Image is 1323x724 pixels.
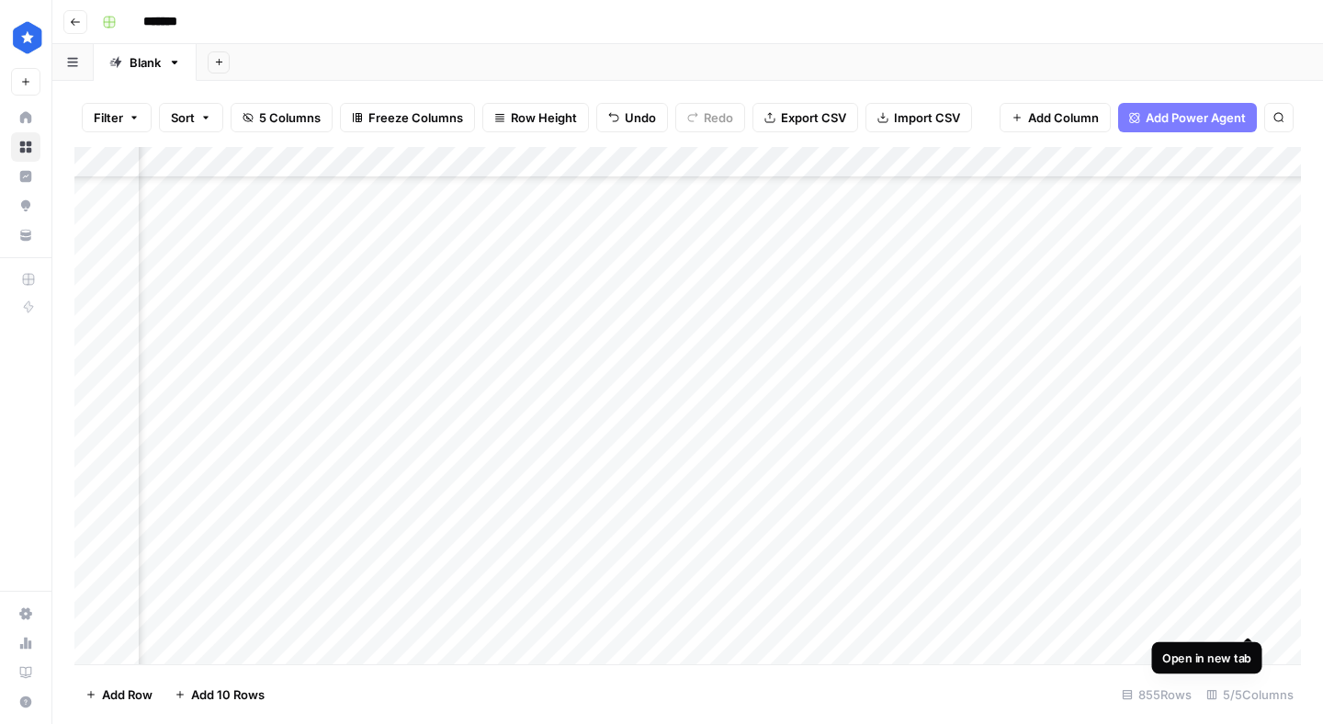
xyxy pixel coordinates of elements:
[675,103,745,132] button: Redo
[94,108,123,127] span: Filter
[704,108,733,127] span: Redo
[1199,680,1301,709] div: 5/5 Columns
[1162,649,1251,666] div: Open in new tab
[752,103,858,132] button: Export CSV
[1114,680,1199,709] div: 855 Rows
[11,132,40,162] a: Browse
[94,44,197,81] a: Blank
[781,108,846,127] span: Export CSV
[130,53,161,72] div: Blank
[11,191,40,221] a: Opportunities
[82,103,152,132] button: Filter
[1146,108,1246,127] span: Add Power Agent
[171,108,195,127] span: Sort
[511,108,577,127] span: Row Height
[865,103,972,132] button: Import CSV
[11,687,40,717] button: Help + Support
[482,103,589,132] button: Row Height
[340,103,475,132] button: Freeze Columns
[11,162,40,191] a: Insights
[11,658,40,687] a: Learning Hub
[164,680,276,709] button: Add 10 Rows
[191,685,265,704] span: Add 10 Rows
[1118,103,1257,132] button: Add Power Agent
[11,21,44,54] img: ConsumerAffairs Logo
[11,15,40,61] button: Workspace: ConsumerAffairs
[894,108,960,127] span: Import CSV
[74,680,164,709] button: Add Row
[259,108,321,127] span: 5 Columns
[11,103,40,132] a: Home
[11,221,40,250] a: Your Data
[11,628,40,658] a: Usage
[1028,108,1099,127] span: Add Column
[231,103,333,132] button: 5 Columns
[159,103,223,132] button: Sort
[11,599,40,628] a: Settings
[625,108,656,127] span: Undo
[1000,103,1111,132] button: Add Column
[368,108,463,127] span: Freeze Columns
[596,103,668,132] button: Undo
[102,685,153,704] span: Add Row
